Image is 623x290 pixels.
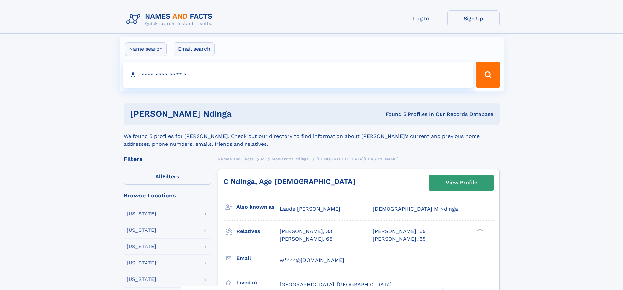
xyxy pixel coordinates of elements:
[446,175,477,190] div: View Profile
[218,155,254,163] a: Names and Facts
[236,277,280,288] h3: Lived in
[127,211,156,216] div: [US_STATE]
[316,157,399,161] span: [DEMOGRAPHIC_DATA][PERSON_NAME]
[373,228,425,235] a: [PERSON_NAME], 65
[476,62,500,88] button: Search Button
[280,235,332,243] a: [PERSON_NAME], 65
[272,155,309,163] a: Mowandza ndinga
[280,228,332,235] a: [PERSON_NAME], 33
[127,260,156,265] div: [US_STATE]
[395,10,447,26] a: Log In
[127,228,156,233] div: [US_STATE]
[130,110,309,118] h1: [PERSON_NAME] Ndinga
[223,178,355,186] a: C Ndinga, Age [DEMOGRAPHIC_DATA]
[447,10,500,26] a: Sign Up
[280,206,340,212] span: Laude [PERSON_NAME]
[236,201,280,213] h3: Also known as
[261,157,265,161] span: M
[125,42,167,56] label: Name search
[373,206,458,212] span: [DEMOGRAPHIC_DATA] M Ndinga
[124,10,218,28] img: Logo Names and Facts
[280,281,392,288] span: [GEOGRAPHIC_DATA], [GEOGRAPHIC_DATA]
[123,62,473,88] input: search input
[236,226,280,237] h3: Relatives
[124,193,211,198] div: Browse Locations
[261,155,265,163] a: M
[124,169,211,185] label: Filters
[127,277,156,282] div: [US_STATE]
[476,228,483,232] div: ❯
[429,175,494,191] a: View Profile
[155,173,162,179] span: All
[124,156,211,162] div: Filters
[373,235,425,243] a: [PERSON_NAME], 65
[272,157,309,161] span: Mowandza ndinga
[127,244,156,249] div: [US_STATE]
[174,42,215,56] label: Email search
[308,111,493,118] div: Found 5 Profiles In Our Records Database
[124,125,500,148] div: We found 5 profiles for [PERSON_NAME]. Check out our directory to find information about [PERSON_...
[236,253,280,264] h3: Email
